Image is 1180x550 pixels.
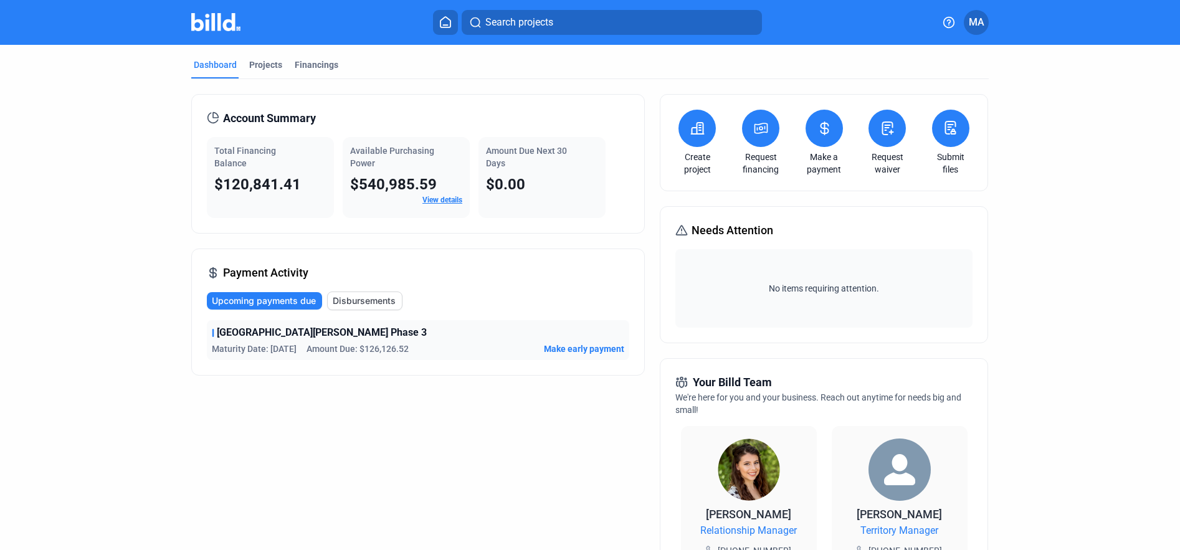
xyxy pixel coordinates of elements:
[333,295,396,307] span: Disbursements
[462,10,762,35] button: Search projects
[865,151,909,176] a: Request waiver
[706,508,791,521] span: [PERSON_NAME]
[544,343,624,355] button: Make early payment
[422,196,462,204] a: View details
[969,15,984,30] span: MA
[718,439,780,501] img: Relationship Manager
[857,508,942,521] span: [PERSON_NAME]
[693,374,772,391] span: Your Billd Team
[214,176,301,193] span: $120,841.41
[680,282,967,295] span: No items requiring attention.
[485,15,553,30] span: Search projects
[214,146,276,168] span: Total Financing Balance
[212,343,297,355] span: Maturity Date: [DATE]
[675,392,961,415] span: We're here for you and your business. Reach out anytime for needs big and small!
[486,146,567,168] span: Amount Due Next 30 Days
[692,222,773,239] span: Needs Attention
[486,176,525,193] span: $0.00
[739,151,783,176] a: Request financing
[327,292,402,310] button: Disbursements
[868,439,931,501] img: Territory Manager
[223,110,316,127] span: Account Summary
[964,10,989,35] button: MA
[217,325,427,340] span: [GEOGRAPHIC_DATA][PERSON_NAME] Phase 3
[929,151,973,176] a: Submit files
[307,343,409,355] span: Amount Due: $126,126.52
[212,295,316,307] span: Upcoming payments due
[249,59,282,71] div: Projects
[700,523,797,538] span: Relationship Manager
[675,151,719,176] a: Create project
[207,292,322,310] button: Upcoming payments due
[860,523,938,538] span: Territory Manager
[194,59,237,71] div: Dashboard
[223,264,308,282] span: Payment Activity
[191,13,240,31] img: Billd Company Logo
[802,151,846,176] a: Make a payment
[295,59,338,71] div: Financings
[350,176,437,193] span: $540,985.59
[350,146,434,168] span: Available Purchasing Power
